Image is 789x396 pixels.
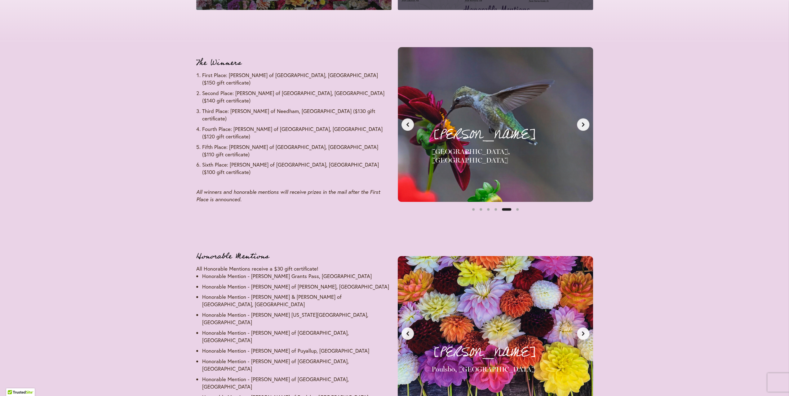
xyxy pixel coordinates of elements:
button: Slide 2 [477,206,485,213]
li: Second Place: [PERSON_NAME] of [GEOGRAPHIC_DATA], [GEOGRAPHIC_DATA] ($140 gift certificate) [202,89,392,104]
h3: The Winners [196,57,392,69]
button: Slide 1 [470,206,477,213]
li: Sixth Place: [PERSON_NAME] of [GEOGRAPHIC_DATA], [GEOGRAPHIC_DATA] ($100 gift certificate) [202,161,392,176]
h4: Poulsbo, [GEOGRAPHIC_DATA] [432,365,579,374]
em: All winners and honorable mentions will receive prizes in the mail after the First Place is annou... [196,189,380,202]
li: Honorable Mention - [PERSON_NAME] Grants Pass, [GEOGRAPHIC_DATA] [202,272,392,280]
p: [PERSON_NAME] [432,124,579,145]
li: Honorable Mention - [PERSON_NAME] & [PERSON_NAME] of [GEOGRAPHIC_DATA], [GEOGRAPHIC_DATA] [202,293,392,308]
button: Slide 6 [514,206,521,213]
button: Previous slide [401,327,414,340]
li: Third Place: [PERSON_NAME] of Needham, [GEOGRAPHIC_DATA] ($130 gift certificate) [202,107,392,122]
p: All Honorable Mentions receive a $30 gift certificate! [196,265,392,272]
li: Honorable Mention - [PERSON_NAME] of [PERSON_NAME], [GEOGRAPHIC_DATA] [202,283,392,290]
li: Fourth Place: [PERSON_NAME] of [GEOGRAPHIC_DATA], [GEOGRAPHIC_DATA] ($120 gift certificate) [202,125,392,140]
button: Slide 4 [492,206,499,213]
li: Honorable Mention - [PERSON_NAME] [US_STATE][GEOGRAPHIC_DATA], [GEOGRAPHIC_DATA] [202,311,392,326]
li: Honorable Mention - [PERSON_NAME] of [GEOGRAPHIC_DATA], [GEOGRAPHIC_DATA] [202,358,392,372]
h3: Honorable Mentions [196,250,392,263]
button: Slide 3 [485,206,492,213]
button: Next slide [577,327,589,340]
li: Honorable Mention - [PERSON_NAME] of Puyallup, [GEOGRAPHIC_DATA] [202,347,392,355]
li: Fifth Place: [PERSON_NAME] of [GEOGRAPHIC_DATA], [GEOGRAPHIC_DATA] ($110 gift certificate) [202,143,392,158]
h4: [GEOGRAPHIC_DATA], [GEOGRAPHIC_DATA] [432,147,579,165]
li: Honorable Mention - [PERSON_NAME] of [GEOGRAPHIC_DATA], [GEOGRAPHIC_DATA] [202,329,392,344]
button: Slide 5 [502,206,511,213]
button: Previous slide [401,118,414,131]
li: First Place: [PERSON_NAME] of [GEOGRAPHIC_DATA], [GEOGRAPHIC_DATA] ($150 gift certificate) [202,72,392,86]
button: Next slide [577,118,589,131]
p: [PERSON_NAME] [432,342,579,363]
